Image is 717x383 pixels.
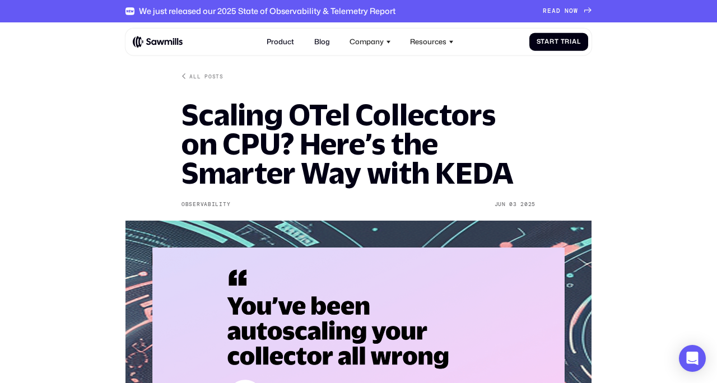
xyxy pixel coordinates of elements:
[679,345,706,372] div: Open Intercom Messenger
[181,100,536,187] h1: Scaling OTel Collectors on CPU? Here’s the Smarter Way with KEDA
[520,201,536,208] div: 2025
[410,38,446,46] div: Resources
[181,201,230,208] div: Observability
[495,201,506,208] div: Jun
[181,73,224,80] a: All posts
[543,7,592,15] a: READ NOW
[350,38,384,46] div: Company
[509,201,516,208] div: 03
[189,73,223,80] div: All posts
[262,32,300,52] a: Product
[529,32,588,51] a: Start Trial
[309,32,335,52] a: Blog
[139,6,395,16] div: We just released our 2025 State of Observability & Telemetry Report
[537,38,581,45] div: Start Trial
[543,7,578,15] div: READ NOW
